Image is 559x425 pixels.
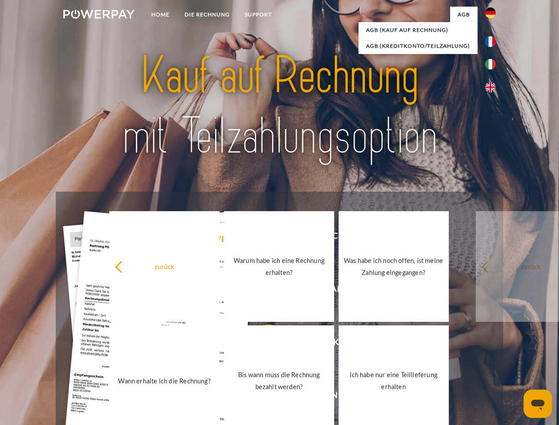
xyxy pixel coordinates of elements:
[344,255,443,278] div: Was habe ich noch offen, ist meine Zahlung eingegangen?
[485,8,496,18] img: de
[229,369,329,393] div: Bis wann muss die Rechnung bezahlt werden?
[485,59,496,70] img: it
[115,260,214,272] div: zurück
[359,22,478,38] a: AGB (Kauf auf Rechnung)
[339,211,449,322] a: Was habe ich noch offen, ist meine Zahlung eingegangen?
[115,375,214,386] div: Wann erhalte ich die Rechnung?
[359,38,478,54] a: AGB (Kreditkonto/Teilzahlung)
[229,255,329,278] div: Warum habe ich eine Rechnung erhalten?
[524,390,552,418] iframe: Schaltfläche zum Öffnen des Messaging-Fensters
[485,36,496,47] img: fr
[237,7,279,23] a: SUPPORT
[485,82,496,93] img: en
[177,7,237,23] a: DIE RECHNUNG
[144,7,177,23] a: Home
[344,369,443,393] div: Ich habe nur eine Teillieferung erhalten
[85,42,474,170] img: title-powerpay_de.svg
[450,7,478,23] a: agb
[63,10,135,19] img: logo-powerpay-white.svg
